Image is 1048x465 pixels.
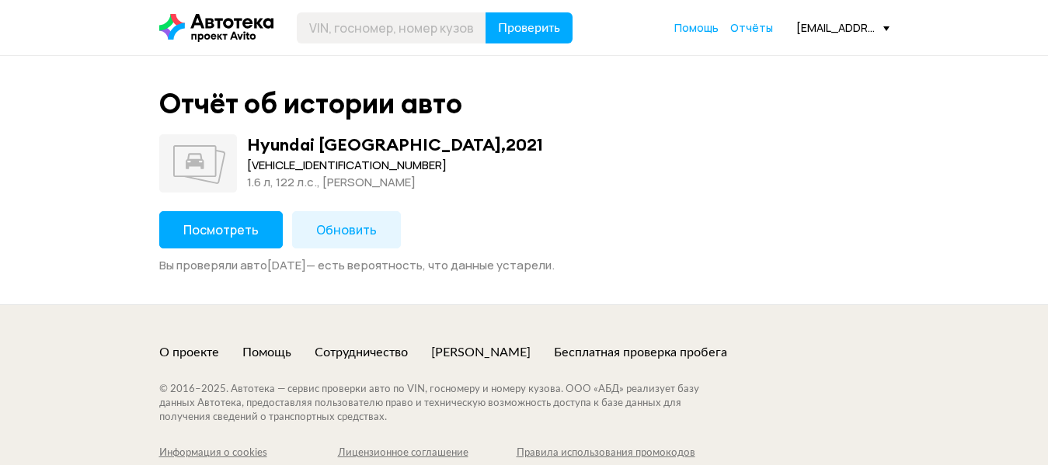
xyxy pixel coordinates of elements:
span: Обновить [316,221,377,238]
button: Проверить [486,12,573,43]
div: [VEHICLE_IDENTIFICATION_NUMBER] [247,157,543,174]
a: Помощь [242,344,291,361]
a: Сотрудничество [315,344,408,361]
a: Правила использования промокодов [517,446,695,460]
a: [PERSON_NAME] [431,344,531,361]
div: 1.6 л, 122 л.c., [PERSON_NAME] [247,174,543,191]
a: Бесплатная проверка пробега [554,344,727,361]
a: Помощь [674,20,719,36]
a: Информация о cookies [159,446,338,460]
div: Вы проверяли авто [DATE] — есть вероятность, что данные устарели. [159,258,890,273]
a: Отчёты [730,20,773,36]
span: Отчёты [730,20,773,35]
span: Посмотреть [183,221,259,238]
button: Обновить [292,211,401,248]
div: Hyundai [GEOGRAPHIC_DATA] , 2021 [247,134,543,154]
div: [EMAIL_ADDRESS][DOMAIN_NAME] [796,20,890,35]
a: О проекте [159,344,219,361]
button: Посмотреть [159,211,283,248]
div: Отчёт об истории авто [159,87,462,120]
input: VIN, госномер, номер кузова [297,12,486,43]
div: © 2016– 2025 . Автотека — сервис проверки авто по VIN, госномеру и номеру кузова. ООО «АБД» реали... [159,383,730,425]
span: Проверить [498,22,560,34]
span: Помощь [674,20,719,35]
a: Лицензионное соглашение [338,446,517,460]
